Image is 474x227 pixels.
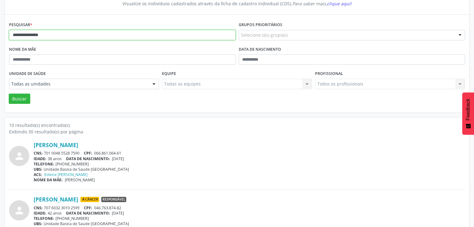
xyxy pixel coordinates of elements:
[34,216,54,221] span: TELEFONE:
[9,20,32,30] label: Pesquisar
[66,156,110,161] span: DATA DE NASCIMENTO:
[34,167,465,172] div: Unidade Basica de Saude [GEOGRAPHIC_DATA]
[66,211,110,216] span: DATA DE NASCIMENTO:
[34,167,42,172] span: UBS:
[112,156,124,161] span: [DATE]
[34,205,43,211] span: CNS:
[34,172,42,177] span: ACS:
[34,221,42,226] span: UBS:
[34,156,465,161] div: 38 anos
[101,197,126,202] span: Responsável
[9,69,46,79] label: Unidade de saúde
[465,99,471,120] span: Feedback
[9,128,465,135] div: Exibindo 30 resultado(s) por página
[34,161,465,167] div: [PHONE_NUMBER]
[84,151,92,156] span: CPF:
[34,205,465,211] div: 707 6032 3010 2599
[14,151,25,162] i: person
[80,197,99,202] span: Câncer
[13,0,461,7] div: Visualize os indivíduos cadastrados através da ficha de cadastro individual (CDS).
[34,161,54,167] span: TELEFONE:
[65,177,95,183] span: [PERSON_NAME]
[94,205,121,211] span: 046.763.874-82
[34,221,465,226] div: Unidade Basica de Saude [GEOGRAPHIC_DATA]
[34,211,465,216] div: 42 anos
[315,69,343,79] label: Profissional
[34,211,46,216] span: IDADE:
[34,151,43,156] span: CNS:
[34,196,78,203] a: [PERSON_NAME]
[9,94,30,104] button: Buscar
[11,81,146,87] span: Todas as unidades
[94,151,121,156] span: 066.861.064-61
[34,151,465,156] div: 701 0048 5528 7590
[239,20,282,30] label: Grupos prioritários
[9,122,465,128] div: 10 resultado(s) encontrado(s)
[241,32,288,38] span: Selecione o(s) grupo(s)
[327,1,352,7] span: clique aqui!
[9,45,36,54] label: Nome da mãe
[84,205,92,211] span: CPF:
[34,141,78,148] a: [PERSON_NAME]
[162,69,176,79] label: Equipe
[462,92,474,135] button: Feedback - Mostrar pesquisa
[34,216,465,221] div: [PHONE_NUMBER]
[292,1,352,7] i: Para saber mais,
[239,45,281,54] label: Data de nascimento
[34,156,46,161] span: IDADE:
[112,211,124,216] span: [DATE]
[44,172,88,177] a: Ediene [PERSON_NAME]
[34,177,63,183] span: NOME DA MÃE:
